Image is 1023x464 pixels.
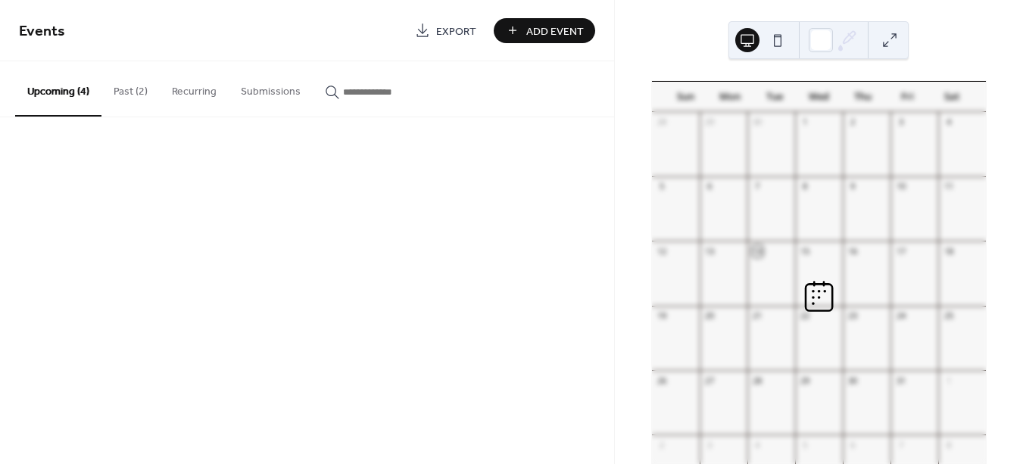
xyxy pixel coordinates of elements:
div: 16 [847,245,859,257]
div: 13 [704,245,716,257]
button: Past (2) [101,61,160,115]
div: 8 [943,439,954,450]
div: 15 [800,245,811,257]
div: 1 [943,375,954,386]
div: 29 [704,117,716,128]
div: 23 [847,310,859,322]
div: 31 [895,375,906,386]
div: Fri [885,82,929,112]
button: Submissions [229,61,313,115]
div: Thu [841,82,885,112]
div: 2 [657,439,668,450]
button: Recurring [160,61,229,115]
div: Sat [930,82,974,112]
div: Tue [753,82,797,112]
div: 28 [657,117,668,128]
div: 11 [943,181,954,192]
span: Add Event [526,23,584,39]
div: 14 [752,245,763,257]
div: Mon [708,82,752,112]
div: 25 [943,310,954,322]
div: 5 [800,439,811,450]
span: Export [436,23,476,39]
div: 5 [657,181,668,192]
div: Wed [797,82,841,112]
div: 22 [800,310,811,322]
div: 28 [752,375,763,386]
div: 1 [800,117,811,128]
div: 24 [895,310,906,322]
div: 3 [895,117,906,128]
div: 18 [943,245,954,257]
div: 19 [657,310,668,322]
div: 6 [704,181,716,192]
div: 21 [752,310,763,322]
div: 7 [752,181,763,192]
div: 30 [847,375,859,386]
div: 3 [704,439,716,450]
div: 2 [847,117,859,128]
div: 9 [847,181,859,192]
div: 27 [704,375,716,386]
span: Events [19,17,65,46]
button: Upcoming (4) [15,61,101,117]
div: 4 [943,117,954,128]
div: 7 [895,439,906,450]
div: 4 [752,439,763,450]
button: Add Event [494,18,595,43]
div: 26 [657,375,668,386]
div: 17 [895,245,906,257]
div: 6 [847,439,859,450]
div: 30 [752,117,763,128]
div: 10 [895,181,906,192]
div: 29 [800,375,811,386]
div: 8 [800,181,811,192]
div: Sun [664,82,708,112]
div: 12 [657,245,668,257]
div: 20 [704,310,716,322]
a: Export [404,18,488,43]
